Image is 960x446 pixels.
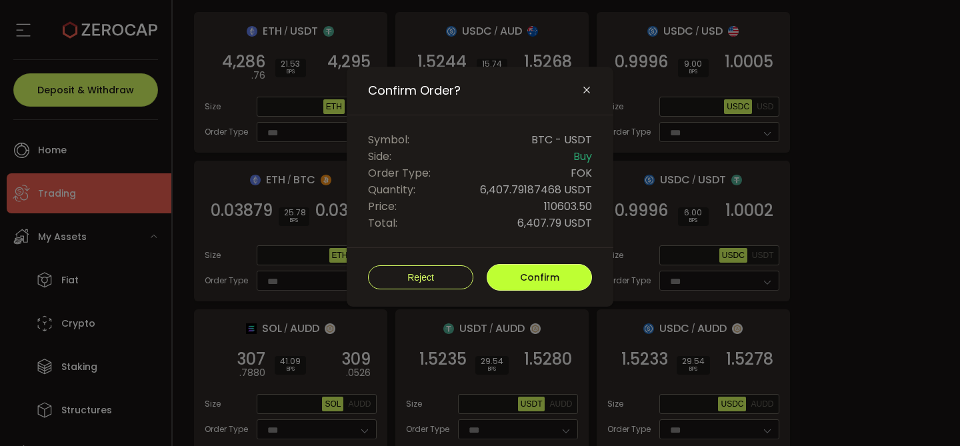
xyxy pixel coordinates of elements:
[544,198,592,215] span: 110603.50
[571,165,592,181] span: FOK
[368,265,473,289] button: Reject
[368,198,397,215] span: Price:
[368,83,461,99] span: Confirm Order?
[368,215,397,231] span: Total:
[487,264,592,291] button: Confirm
[407,272,434,283] span: Reject
[573,148,592,165] span: Buy
[893,382,960,446] iframe: Chat Widget
[531,131,592,148] span: BTC - USDT
[581,85,592,97] button: Close
[517,215,592,231] span: 6,407.79 USDT
[368,148,391,165] span: Side:
[368,131,409,148] span: Symbol:
[520,271,559,284] span: Confirm
[368,165,431,181] span: Order Type:
[347,67,613,307] div: Confirm Order?
[480,181,592,198] span: 6,407.79187468 USDT
[368,181,415,198] span: Quantity:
